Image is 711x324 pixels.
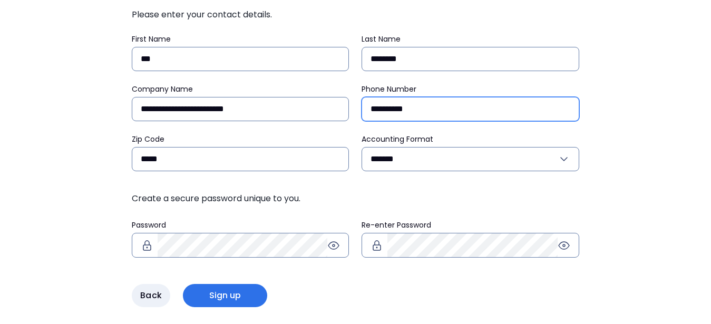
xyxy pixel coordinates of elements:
[362,84,416,94] span: Phone Number
[140,289,161,302] span: Back
[362,134,433,144] span: Accounting Format
[209,289,241,302] span: Sign up
[132,134,164,144] span: Zip Code
[132,84,193,94] span: Company Name
[132,34,171,44] span: First Name
[183,284,268,307] button: Sign up
[362,34,401,44] span: Last Name
[132,8,579,21] span: Please enter your contact details.
[132,284,170,307] button: Back
[132,220,166,230] span: Password
[132,192,579,205] span: Create a secure password unique to you.
[362,220,431,230] span: Re-enter Password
